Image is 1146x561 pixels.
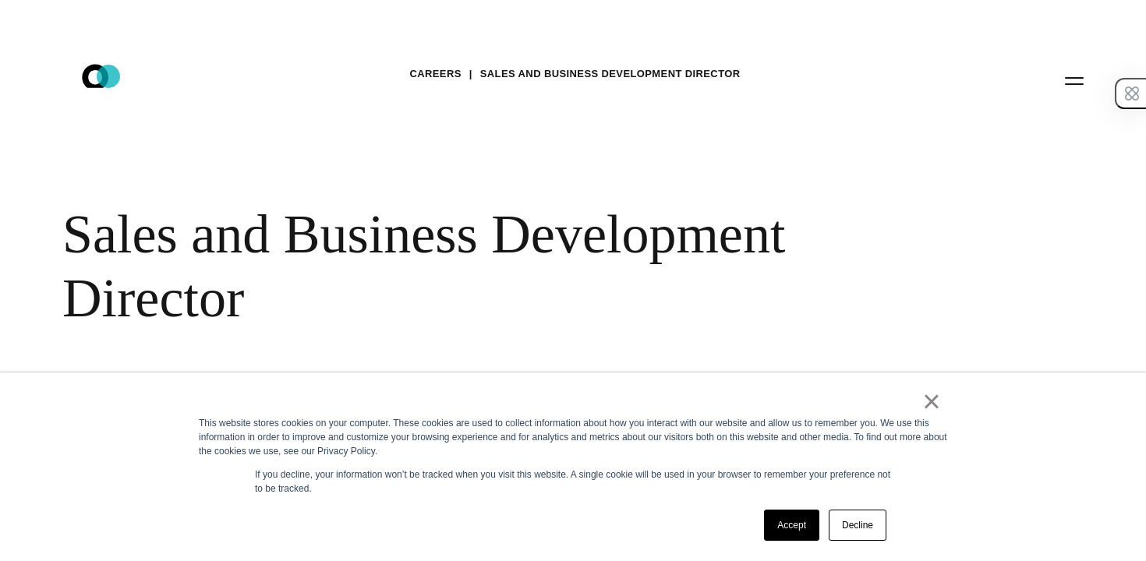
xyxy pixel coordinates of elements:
div: Sales and Business Development Director [62,203,951,330]
a: Accept [764,510,819,541]
a: × [922,394,941,408]
div: This website stores cookies on your computer. These cookies are used to collect information about... [199,416,947,458]
a: Decline [829,510,886,541]
a: Careers [409,62,461,86]
p: If you decline, your information won’t be tracked when you visit this website. A single cookie wi... [255,467,891,496]
button: Open [1056,64,1093,97]
a: Sales and Business Development Director [480,62,741,86]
